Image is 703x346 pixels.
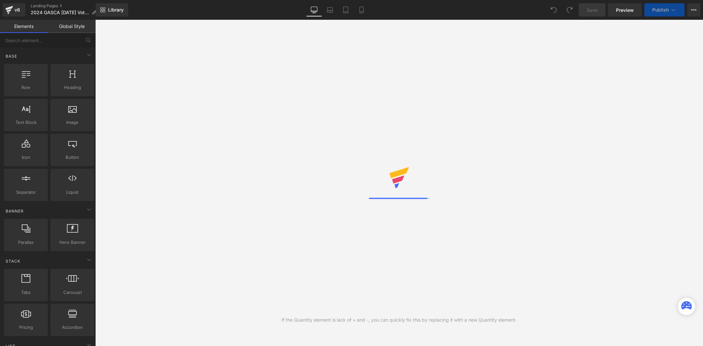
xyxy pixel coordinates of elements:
span: Publish [652,7,669,13]
span: Tabs [6,289,46,296]
span: Banner [5,208,24,214]
span: Carousel [52,289,92,296]
a: Preview [608,3,642,16]
span: Row [6,84,46,91]
span: Button [52,154,92,161]
span: Preview [616,7,634,14]
a: v6 [3,3,25,16]
span: Base [5,53,18,59]
span: Parallax [6,239,46,246]
span: 2024 GASCA [DATE] Voting [31,10,89,15]
a: Mobile [354,3,369,16]
span: Icon [6,154,46,161]
span: Separator [6,189,46,196]
div: If the Quantity element is lack of + and -, you can quickly fix this by replacing it with a new Q... [281,316,517,324]
a: Tablet [338,3,354,16]
a: Desktop [306,3,322,16]
span: Stack [5,258,21,264]
span: Library [108,7,124,13]
div: v6 [13,6,21,14]
button: Publish [644,3,685,16]
span: Hero Banner [52,239,92,246]
span: Save [587,7,598,14]
a: Laptop [322,3,338,16]
button: Redo [563,3,576,16]
a: Global Style [48,20,96,33]
span: Text Block [6,119,46,126]
span: Liquid [52,189,92,196]
button: Undo [547,3,560,16]
a: Landing Pages [31,3,102,9]
a: New Library [96,3,128,16]
span: Image [52,119,92,126]
span: Pricing [6,324,46,331]
button: More [687,3,700,16]
span: Accordion [52,324,92,331]
span: Heading [52,84,92,91]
